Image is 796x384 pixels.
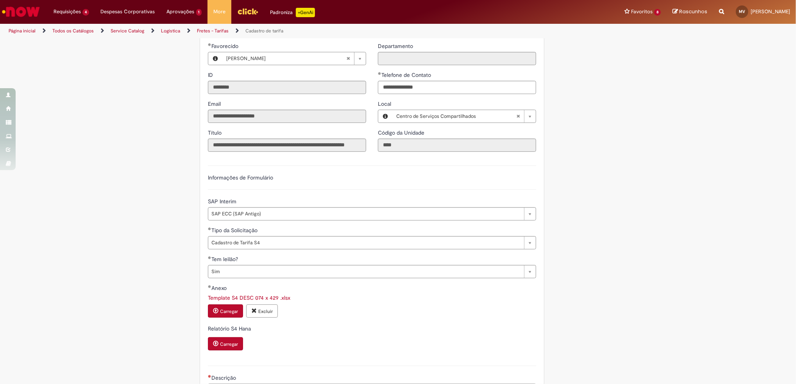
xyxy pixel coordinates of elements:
[654,9,661,16] span: 8
[208,43,211,46] span: Obrigatório Preenchido
[6,24,525,38] ul: Trilhas de página
[111,28,144,34] a: Service Catalog
[208,100,222,108] label: Somente leitura - Email
[208,256,211,259] span: Obrigatório Preenchido
[378,72,381,75] span: Obrigatório Preenchido
[211,284,228,292] span: Anexo
[211,227,259,234] span: Tipo da Solicitação
[220,308,238,315] small: Carregar
[378,139,536,152] input: Código da Unidade
[208,174,273,181] label: Informações de Formulário
[208,375,211,378] span: Necessários
[82,9,89,16] span: 4
[161,28,180,34] a: Logistica
[208,325,252,332] span: Relatório S4 Hana
[739,9,745,14] span: MV
[211,43,240,50] span: Necessários - Favorecido
[631,8,653,16] span: Favoritos
[211,256,240,263] span: Tem leilão?
[208,110,366,123] input: Email
[208,139,366,152] input: Título
[378,81,536,94] input: Telefone de Contato
[208,285,211,288] span: Obrigatório Preenchido
[208,337,243,350] button: Carregar anexo de Relatório S4 Hana
[208,198,238,205] span: SAP Interim
[9,28,36,34] a: Página inicial
[378,129,426,137] label: Somente leitura - Código da Unidade
[512,110,524,123] abbr: Limpar campo Local
[1,4,41,20] img: ServiceNow
[208,129,223,137] label: Somente leitura - Título
[342,52,354,65] abbr: Limpar campo Favorecido
[378,42,415,50] label: Somente leitura - Departamento
[208,304,243,318] button: Carregar anexo de Anexo Required
[270,8,315,17] div: Padroniza
[296,8,315,17] p: +GenAi
[220,341,238,347] small: Carregar
[226,52,346,65] span: [PERSON_NAME]
[213,8,225,16] span: More
[378,52,536,65] input: Departamento
[211,208,520,220] span: SAP ECC (SAP Antigo)
[246,304,278,318] button: Excluir anexo Template S4 DESC 074 x 429 .xlsx
[196,9,202,16] span: 1
[52,28,94,34] a: Todos os Catálogos
[208,81,366,94] input: ID
[101,8,155,16] span: Despesas Corporativas
[54,8,81,16] span: Requisições
[258,308,273,315] small: Excluir
[673,8,707,16] a: Rascunhos
[237,5,258,17] img: click_logo_yellow_360x200.png
[197,28,229,34] a: Fretes - Tarifas
[167,8,195,16] span: Aprovações
[208,52,222,65] button: Favorecido, Visualizar este registro Mateus Marinho Vian
[211,374,238,381] span: Descrição
[679,8,707,15] span: Rascunhos
[378,100,393,107] span: Local
[396,110,516,123] span: Centro de Serviços Compartilhados
[381,71,433,78] span: Telefone de Contato
[208,227,211,230] span: Obrigatório Preenchido
[208,129,223,136] span: Somente leitura - Título
[378,129,426,136] span: Somente leitura - Código da Unidade
[245,28,283,34] a: Cadastro de tarifa
[208,294,290,301] a: Download de Template S4 DESC 074 x 429 .xlsx
[222,52,366,65] a: [PERSON_NAME]Limpar campo Favorecido
[751,8,790,15] span: [PERSON_NAME]
[208,100,222,107] span: Somente leitura - Email
[378,110,392,123] button: Local, Visualizar este registro Centro de Serviços Compartilhados
[378,43,415,50] span: Somente leitura - Departamento
[392,110,536,123] a: Centro de Serviços CompartilhadosLimpar campo Local
[211,236,520,249] span: Cadastro de Tarifa S4
[211,265,520,278] span: Sim
[208,71,215,79] label: Somente leitura - ID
